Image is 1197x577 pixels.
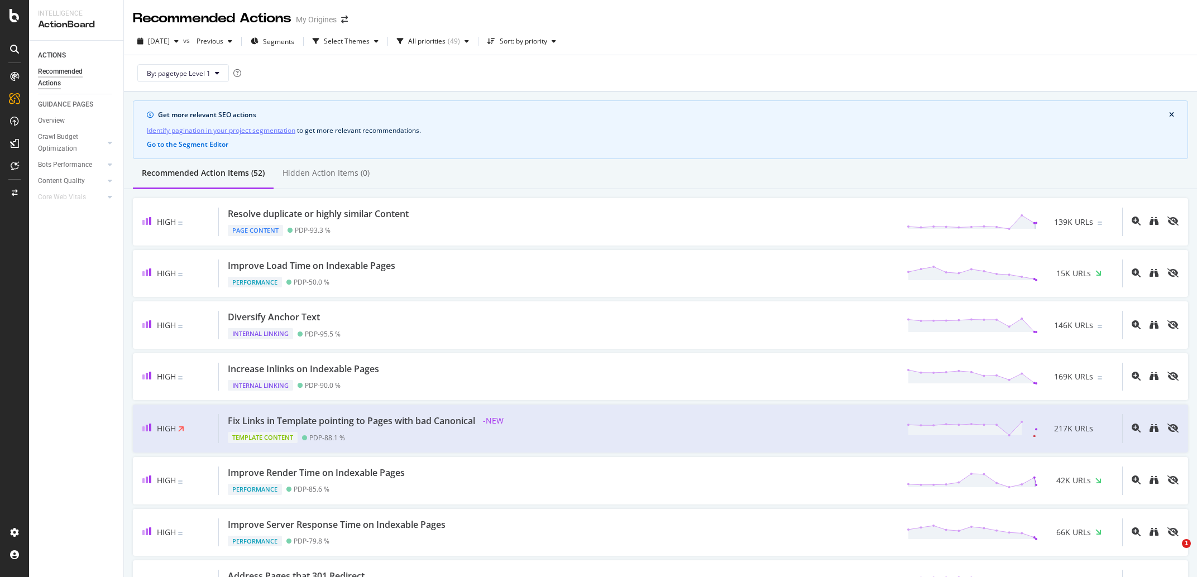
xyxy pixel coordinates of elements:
[1150,217,1158,225] div: binoculars
[157,475,176,485] span: High
[178,325,183,328] img: Equal
[228,467,405,479] div: Improve Render Time on Indexable Pages
[1167,424,1179,432] div: eye-slash
[38,9,114,18] div: Intelligence
[192,32,237,50] button: Previous
[38,115,116,127] a: Overview
[178,222,183,225] img: Equal
[133,32,183,50] button: [DATE]
[408,38,446,45] div: All priorities
[157,527,176,537] span: High
[142,167,265,179] div: Recommended Action Items (52)
[1054,217,1093,228] span: 139K URLs
[1150,424,1158,434] a: binoculars
[1056,268,1091,279] span: 15K URLs
[228,415,475,427] div: Fix Links in Template pointing to Pages with bad Canonical
[38,50,116,61] a: ACTIONS
[1150,424,1158,432] div: binoculars
[137,64,229,82] button: By: pagetype Level 1
[133,100,1188,159] div: info banner
[1159,539,1186,566] iframe: Intercom live chat
[246,32,299,50] button: Segments
[38,159,104,171] a: Bots Performance
[1150,217,1158,227] a: binoculars
[1167,527,1179,536] div: eye-slash
[1132,268,1141,277] div: magnifying-glass-plus
[38,50,66,61] div: ACTIONS
[1054,371,1093,382] span: 169K URLs
[1056,527,1091,538] span: 66K URLs
[392,32,473,50] button: All priorities(49)
[1132,527,1141,536] div: magnifying-glass-plus
[1132,424,1141,432] div: magnifying-glass-plus
[38,66,105,89] div: Recommended Actions
[38,131,97,155] div: Crawl Budget Optimization
[295,226,331,234] div: PDP - 93.3 %
[1150,268,1158,277] div: binoculars
[1150,320,1158,329] div: binoculars
[1167,475,1179,484] div: eye-slash
[228,363,379,376] div: Increase Inlinks on Indexable Pages
[308,32,383,50] button: Select Themes
[294,537,329,545] div: PDP - 79.8 %
[1150,269,1158,278] a: binoculars
[1166,109,1177,121] button: close banner
[38,115,65,127] div: Overview
[480,414,507,427] span: - NEW
[294,278,329,286] div: PDP - 50.0 %
[157,320,176,330] span: High
[1132,475,1141,484] div: magnifying-glass-plus
[1098,376,1102,379] img: Equal
[228,311,320,324] div: Diversify Anchor Text
[38,99,93,110] div: GUIDANCE PAGES
[1150,528,1158,537] a: binoculars
[1098,222,1102,225] img: Equal
[448,38,460,45] div: ( 49 )
[1167,268,1179,277] div: eye-slash
[228,518,446,531] div: Improve Server Response Time on Indexable Pages
[178,480,183,484] img: Equal
[1132,320,1141,329] div: magnifying-glass-plus
[1150,372,1158,382] a: binoculars
[1150,372,1158,381] div: binoculars
[157,371,176,382] span: High
[483,32,561,50] button: Sort: by priority
[500,38,547,45] div: Sort: by priority
[305,381,341,390] div: PDP - 90.0 %
[228,208,409,220] div: Resolve duplicate or highly similar Content
[1150,527,1158,536] div: binoculars
[148,36,170,46] span: 2025 Sep. 18th
[1150,476,1158,485] a: binoculars
[324,38,370,45] div: Select Themes
[294,485,329,493] div: PDP - 85.6 %
[228,432,298,443] div: Template Content
[1098,325,1102,328] img: Equal
[305,330,341,338] div: PDP - 95.5 %
[1132,217,1141,225] div: magnifying-glass-plus
[183,36,192,45] span: vs
[178,532,183,535] img: Equal
[1132,372,1141,381] div: magnifying-glass-plus
[228,328,293,339] div: Internal Linking
[38,175,104,187] a: Content Quality
[341,16,348,23] div: arrow-right-arrow-left
[1150,475,1158,484] div: binoculars
[228,484,282,495] div: Performance
[283,167,370,179] div: Hidden Action Items (0)
[147,124,1174,136] div: to get more relevant recommendations .
[228,380,293,391] div: Internal Linking
[157,217,176,227] span: High
[1167,320,1179,329] div: eye-slash
[192,36,223,46] span: Previous
[157,268,176,278] span: High
[1054,423,1093,434] span: 217K URLs
[228,259,395,272] div: Improve Load Time on Indexable Pages
[178,273,183,276] img: Equal
[309,434,345,442] div: PDP - 88.1 %
[38,191,86,203] div: Core Web Vitals
[1056,475,1091,486] span: 42K URLs
[178,376,183,379] img: Equal
[228,536,282,547] div: Performance
[1167,372,1179,381] div: eye-slash
[157,423,176,434] span: High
